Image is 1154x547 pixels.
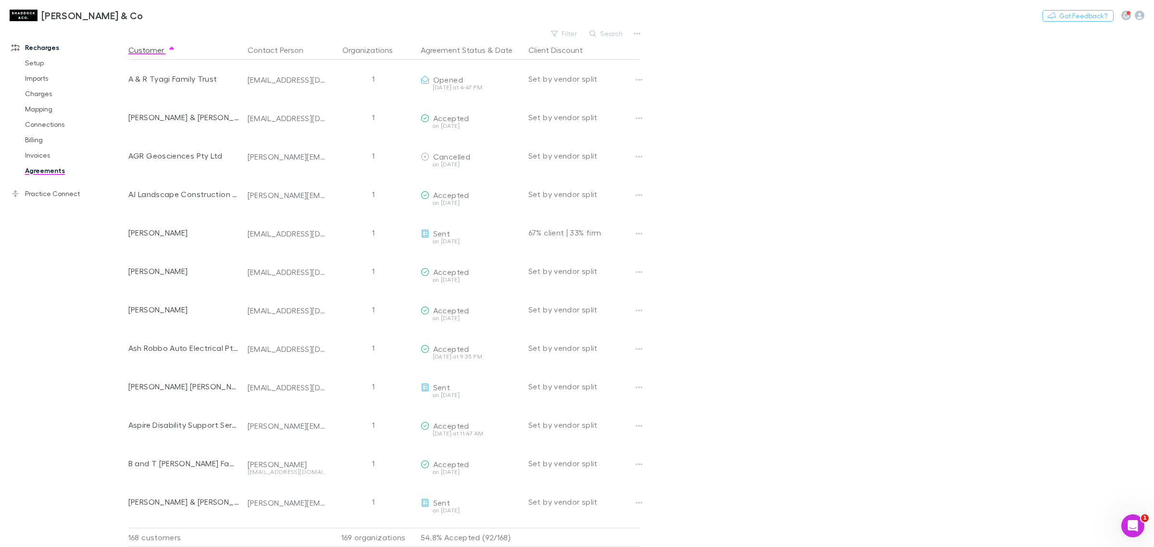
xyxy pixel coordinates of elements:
[128,175,240,213] div: AJ Landscape Construction Pty Ltd
[433,113,469,123] span: Accepted
[248,344,326,354] div: [EMAIL_ADDRESS][DOMAIN_NAME]
[433,306,469,315] span: Accepted
[2,40,136,55] a: Recharges
[528,137,640,175] div: Set by vendor split
[4,4,149,27] a: [PERSON_NAME] & Co
[15,132,136,148] a: Billing
[128,213,240,252] div: [PERSON_NAME]
[433,229,450,238] span: Sent
[433,267,469,276] span: Accepted
[421,354,521,360] div: [DATE] at 9:35 PM
[128,444,240,483] div: B and T [PERSON_NAME] Family Trust
[1141,514,1149,522] span: 1
[1042,10,1114,22] button: Got Feedback?
[15,148,136,163] a: Invoices
[330,98,417,137] div: 1
[433,498,450,507] span: Sent
[248,113,326,123] div: [EMAIL_ADDRESS][DOMAIN_NAME]
[421,392,521,398] div: on [DATE]
[248,306,326,315] div: [EMAIL_ADDRESS][DOMAIN_NAME]
[248,460,326,469] div: [PERSON_NAME]
[342,40,404,60] button: Organizations
[421,162,521,167] div: on [DATE]
[248,267,326,277] div: [EMAIL_ADDRESS][DOMAIN_NAME]
[1121,514,1144,537] iframe: Intercom live chat
[248,152,326,162] div: [PERSON_NAME][EMAIL_ADDRESS][DOMAIN_NAME]
[433,460,469,469] span: Accepted
[41,10,143,21] h3: [PERSON_NAME] & Co
[421,469,521,475] div: on [DATE]
[433,75,463,84] span: Opened
[128,367,240,406] div: [PERSON_NAME] [PERSON_NAME]
[421,40,521,60] div: &
[128,252,240,290] div: [PERSON_NAME]
[330,367,417,406] div: 1
[330,406,417,444] div: 1
[330,213,417,252] div: 1
[421,277,521,283] div: on [DATE]
[248,469,326,475] div: [EMAIL_ADDRESS][DOMAIN_NAME]
[495,40,513,60] button: Date
[585,28,628,39] button: Search
[330,329,417,367] div: 1
[528,60,640,98] div: Set by vendor split
[528,483,640,521] div: Set by vendor split
[421,200,521,206] div: on [DATE]
[248,190,326,200] div: [PERSON_NAME][EMAIL_ADDRESS][DOMAIN_NAME][PERSON_NAME]
[15,101,136,117] a: Mapping
[248,229,326,238] div: [EMAIL_ADDRESS][DOMAIN_NAME]
[10,10,38,21] img: Shaddock & Co's Logo
[128,406,240,444] div: Aspire Disability Support Services Pty Ltd
[433,344,469,353] span: Accepted
[248,40,315,60] button: Contact Person
[128,483,240,521] div: [PERSON_NAME] & [PERSON_NAME]
[128,137,240,175] div: AGR Geosciences Pty Ltd
[330,252,417,290] div: 1
[421,123,521,129] div: on [DATE]
[330,290,417,329] div: 1
[433,152,470,161] span: Cancelled
[528,406,640,444] div: Set by vendor split
[128,98,240,137] div: [PERSON_NAME] & [PERSON_NAME]
[528,290,640,329] div: Set by vendor split
[330,137,417,175] div: 1
[15,117,136,132] a: Connections
[433,421,469,430] span: Accepted
[528,98,640,137] div: Set by vendor split
[128,40,176,60] button: Customer
[421,315,521,321] div: on [DATE]
[421,40,486,60] button: Agreement Status
[528,40,594,60] button: Client Discount
[421,431,521,436] div: [DATE] at 11:47 AM
[433,190,469,199] span: Accepted
[330,175,417,213] div: 1
[2,186,136,201] a: Practice Connect
[248,383,326,392] div: [EMAIL_ADDRESS][DOMAIN_NAME]
[330,528,417,547] div: 169 organizations
[15,163,136,178] a: Agreements
[433,383,450,392] span: Sent
[528,213,640,252] div: 67% client | 33% firm
[128,290,240,329] div: [PERSON_NAME]
[15,86,136,101] a: Charges
[248,75,326,85] div: [EMAIL_ADDRESS][DOMAIN_NAME]
[421,238,521,244] div: on [DATE]
[248,498,326,508] div: [PERSON_NAME][EMAIL_ADDRESS][DOMAIN_NAME]
[421,508,521,513] div: on [DATE]
[330,444,417,483] div: 1
[546,28,583,39] button: Filter
[128,528,244,547] div: 168 customers
[128,329,240,367] div: Ash Robbo Auto Electrical Pty Ltd
[248,421,326,431] div: [PERSON_NAME][EMAIL_ADDRESS][DOMAIN_NAME]
[330,60,417,98] div: 1
[528,329,640,367] div: Set by vendor split
[15,55,136,71] a: Setup
[421,528,521,547] p: 54.8% Accepted (92/168)
[15,71,136,86] a: Imports
[528,175,640,213] div: Set by vendor split
[528,367,640,406] div: Set by vendor split
[421,85,521,90] div: [DATE] at 4:47 PM
[330,483,417,521] div: 1
[128,60,240,98] div: A & R Tyagi Family Trust
[528,444,640,483] div: Set by vendor split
